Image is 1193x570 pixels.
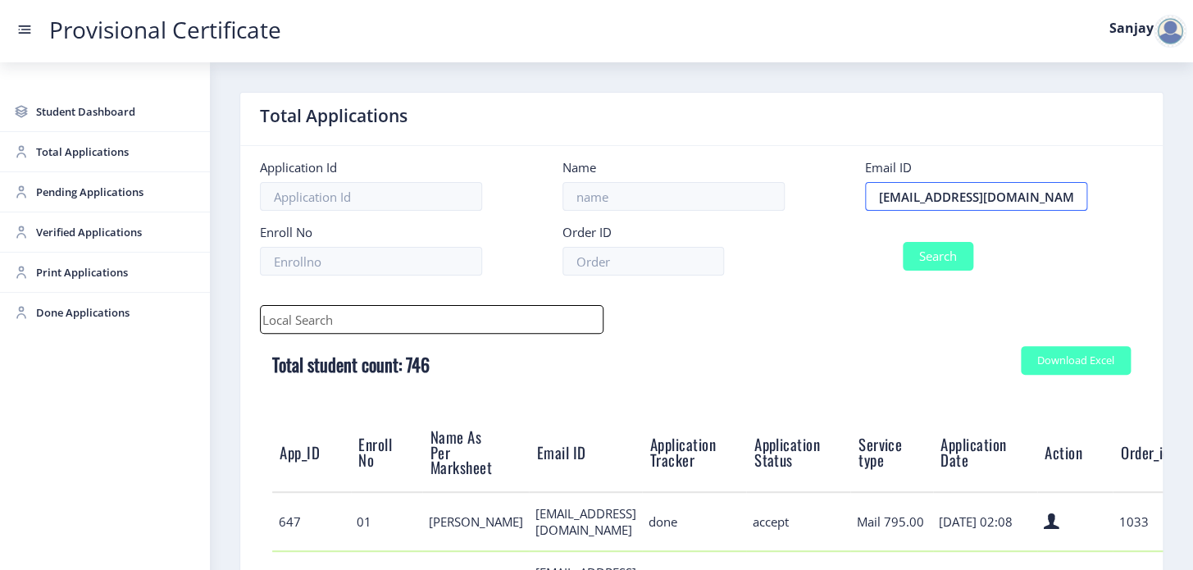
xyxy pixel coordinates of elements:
[642,414,746,492] th: Application Tracker
[260,182,482,211] input: Application Id
[272,492,351,551] td: 647
[36,222,197,242] span: Verified Applications
[850,414,932,492] th: Service type
[529,492,642,551] td: [EMAIL_ADDRESS][DOMAIN_NAME]
[562,224,612,240] label: Order ID
[933,492,1037,551] td: [DATE] 02:08
[1037,354,1114,367] div: Download Excel
[36,182,197,202] span: Pending Applications
[746,492,850,551] td: accept
[1037,414,1113,492] th: Action
[1021,346,1131,375] button: Download Excel
[33,21,298,39] a: Provisional Certificate
[422,492,529,551] td: [PERSON_NAME]
[36,102,197,121] span: Student Dashboard
[260,224,312,240] label: Enroll No
[36,303,197,322] span: Done Applications
[865,182,1087,211] input: email
[351,492,423,551] td: 01
[260,305,603,334] input: Local Search
[865,159,912,176] label: Email ID
[562,159,596,176] label: Name
[562,182,785,211] input: name
[260,247,482,276] input: Enrollno
[272,414,351,492] th: App_ID
[857,513,927,530] div: Mail 795.00
[746,414,850,492] th: Application Status
[903,242,973,271] button: Search
[272,351,430,377] b: Total student count: 746
[260,106,408,125] label: Total Applications
[36,142,197,162] span: Total Applications
[933,414,1037,492] th: Application Date
[422,414,529,492] th: Name As Per Marksheet
[529,414,642,492] th: Email ID
[1109,21,1154,34] label: Sanjay
[260,159,337,176] label: Application Id
[562,247,724,276] input: Order
[351,414,423,492] th: Enroll No
[36,262,197,282] span: Print Applications
[642,492,746,551] td: done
